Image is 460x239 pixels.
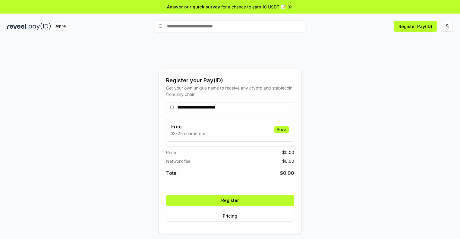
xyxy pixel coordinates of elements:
[167,4,220,10] span: Answer our quick survey
[282,149,294,156] span: $ 0.00
[166,149,176,156] span: Price
[221,4,286,10] span: for a chance to earn 10 USDT 📝
[282,158,294,164] span: $ 0.00
[166,169,178,177] span: Total
[29,23,51,30] img: pay_id
[394,21,437,32] button: Register Pay(ID)
[52,23,69,30] div: Alpha
[171,123,205,130] h3: Free
[166,158,191,164] span: Network fee
[166,211,294,222] button: Pricing
[280,169,294,177] span: $ 0.00
[166,85,294,97] div: Get your own unique name to receive any crypto and stablecoin, from any chain
[274,126,289,133] div: Free
[7,23,27,30] img: reveel_dark
[166,195,294,206] button: Register
[171,130,205,137] p: 13-25 characters
[166,76,294,85] div: Register your Pay(ID)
